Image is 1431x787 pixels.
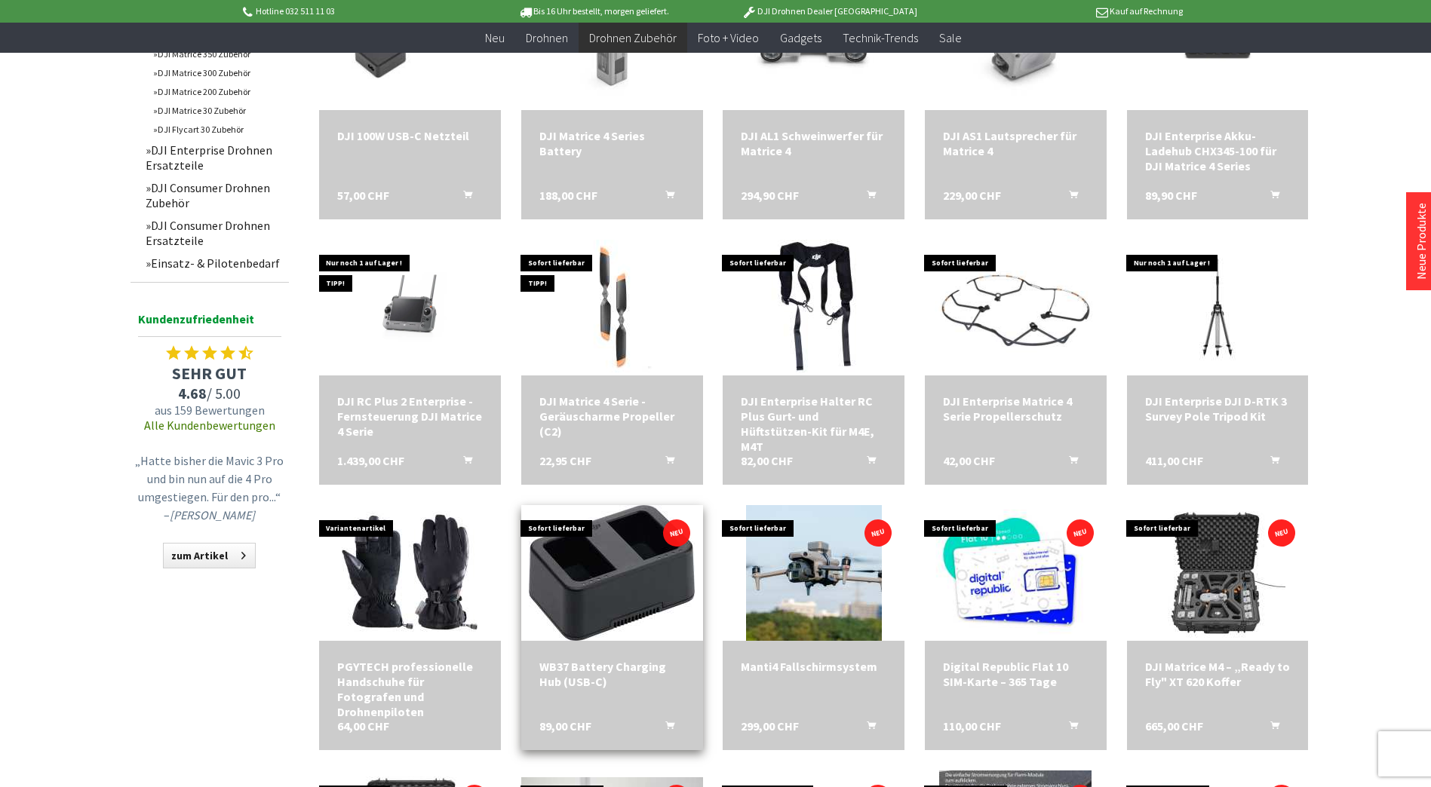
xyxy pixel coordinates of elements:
div: Manti4 Fallschirmsystem [741,659,886,674]
div: DJI 100W USB-C Netzteil [337,128,483,143]
a: DJI Flycart 30 Zubehör [146,120,289,139]
a: DJI Enterprise Drohnen Ersatzteile [138,139,289,176]
button: In den Warenkorb [1252,453,1288,473]
img: DJI Matrice 4 Serie - Geräuscharme Propeller (C2) [521,240,702,375]
a: Digital Republic Flat 10 SIM-Karte – 365 Tage 110,00 CHF In den Warenkorb [943,659,1089,689]
div: DJI Matrice 4 Series Battery [539,128,685,158]
div: DJI AL1 Schweinwerfer für Matrice 4 [741,128,886,158]
span: 82,00 CHF [741,453,793,468]
span: 22,95 CHF [539,453,591,468]
span: 89,00 CHF [539,718,591,733]
span: 4.68 [178,384,207,403]
span: 64,00 CHF [337,718,389,733]
a: Technik-Trends [832,23,929,54]
span: Gadgets [780,30,821,45]
img: DJI RC Plus 2 Enterprise - Fernsteuerung DJI Matrice 4 Serie [342,240,478,375]
span: 110,00 CHF [943,718,1001,733]
a: DJI AS1 Lautsprecher für Matrice 4 229,00 CHF In den Warenkorb [943,128,1089,158]
button: In den Warenkorb [849,188,885,207]
a: DJI Enterprise Matrice 4 Serie Propellerschutz 42,00 CHF In den Warenkorb [943,393,1089,424]
p: Bis 16 Uhr bestellt, morgen geliefert. [476,2,711,20]
p: Hotline 032 511 11 03 [241,2,476,20]
div: DJI RC Plus 2 Enterprise - Fernsteuerung DJI Matrice 4 Serie [337,393,483,439]
div: DJI Enterprise Akku-Ladehub CHX345-100 für DJI Matrice 4 Series [1145,128,1291,173]
span: Kundenzufriedenheit [138,309,281,337]
button: In den Warenkorb [445,188,481,207]
a: Gadgets [769,23,832,54]
a: Sale [929,23,972,54]
a: DJI Matrice 30 Zubehör [146,101,289,120]
button: In den Warenkorb [1252,718,1288,738]
img: WB37 Battery Charging Hub (USB-C) [529,505,695,641]
a: Neue Produkte [1414,203,1429,280]
span: Neu [485,30,505,45]
span: 411,00 CHF [1145,453,1203,468]
button: In den Warenkorb [1252,188,1288,207]
a: zum Artikel [163,543,256,568]
div: DJI AS1 Lautsprecher für Matrice 4 [943,128,1089,158]
div: DJI Enterprise DJI D-RTK 3 Survey Pole Tripod Kit [1145,393,1291,424]
a: DJI Matrice 4 Serie - Geräuscharme Propeller (C2) 22,95 CHF In den Warenkorb [539,393,685,439]
span: 1.439,00 CHF [337,453,404,468]
img: DJI Matrice M4 – „Ready to Fly" XT 620 Koffer [1150,505,1285,641]
div: DJI Enterprise Halter RC Plus Gurt- und Hüftstützen-Kit für M4E, M4T [741,393,886,454]
a: Einsatz- & Pilotenbedarf [138,252,289,274]
button: In den Warenkorb [445,453,481,473]
img: DJI Enterprise DJI D-RTK 3 Survey Pole Tripod Kit [1127,240,1308,375]
span: 665,00 CHF [1145,718,1203,733]
a: DJI Consumer Drohnen Ersatzteile [138,214,289,252]
button: In den Warenkorb [1051,718,1087,738]
a: WB37 Battery Charging Hub (USB-C) 89,00 CHF In den Warenkorb [539,659,685,689]
img: Digital Republic Flat 10 SIM-Karte – 365 Tage [925,510,1107,636]
a: DJI Enterprise DJI D-RTK 3 Survey Pole Tripod Kit 411,00 CHF In den Warenkorb [1145,393,1291,424]
button: In den Warenkorb [647,718,683,738]
a: DJI RC Plus 2 Enterprise - Fernsteuerung DJI Matrice 4 Serie 1.439,00 CHF In den Warenkorb [337,393,483,439]
span: SEHR GUT [131,363,289,384]
button: In den Warenkorb [1051,453,1087,473]
div: DJI Matrice 4 Serie - Geräuscharme Propeller (C2) [539,393,685,439]
p: „Hatte bisher die Mavic 3 Pro und bin nun auf die 4 Pro umgestiegen. Für den pro...“ – [134,452,285,524]
img: DJI Enterprise Matrice 4 Serie Propellerschutz [925,250,1107,365]
img: Manti4 Fallschirmsystem [746,505,882,641]
a: DJI Matrice 4 Series Battery 188,00 CHF In den Warenkorb [539,128,685,158]
div: Digital Republic Flat 10 SIM-Karte – 365 Tage [943,659,1089,689]
button: In den Warenkorb [1051,188,1087,207]
a: DJI 100W USB-C Netzteil 57,00 CHF In den Warenkorb [337,128,483,143]
img: DJI Enterprise Halter RC Plus Gurt- und Hüftstützen-Kit für M4E, M4T [723,240,904,375]
div: DJI Matrice M4 – „Ready to Fly" XT 620 Koffer [1145,659,1291,689]
span: 299,00 CHF [741,718,799,733]
button: In den Warenkorb [849,718,885,738]
a: Foto + Video [687,23,769,54]
a: Neu [474,23,515,54]
em: [PERSON_NAME] [170,507,255,522]
img: PGYTECH professionelle Handschuhe für Fotografen und Drohnenpiloten [342,505,478,641]
span: 229,00 CHF [943,188,1001,203]
p: DJI Drohnen Dealer [GEOGRAPHIC_DATA] [711,2,947,20]
a: DJI AL1 Schweinwerfer für Matrice 4 294,90 CHF In den Warenkorb [741,128,886,158]
span: Foto + Video [698,30,759,45]
a: DJI Matrice 200 Zubehör [146,82,289,101]
div: DJI Enterprise Matrice 4 Serie Propellerschutz [943,393,1089,424]
span: / 5.00 [131,384,289,403]
a: DJI Enterprise Akku-Ladehub CHX345-100 für DJI Matrice 4 Series 89,90 CHF In den Warenkorb [1145,128,1291,173]
a: DJI Consumer Drohnen Zubehör [138,176,289,214]
p: Kauf auf Rechnung [947,2,1183,20]
span: Drohnen [526,30,568,45]
a: DJI Matrice 300 Zubehör [146,63,289,82]
a: Drohnen [515,23,579,54]
button: In den Warenkorb [647,453,683,473]
span: 42,00 CHF [943,453,995,468]
a: Alle Kundenbewertungen [144,418,275,433]
span: 294,90 CHF [741,188,799,203]
span: aus 159 Bewertungen [131,403,289,418]
a: DJI Matrice 350 Zubehör [146,44,289,63]
a: PGYTECH professionelle Handschuhe für Fotografen und Drohnenpiloten 64,00 CHF [337,659,483,719]
span: Technik-Trends [843,30,918,45]
div: WB37 Battery Charging Hub (USB-C) [539,659,685,689]
span: 89,90 CHF [1145,188,1197,203]
span: Sale [939,30,962,45]
div: PGYTECH professionelle Handschuhe für Fotografen und Drohnenpiloten [337,659,483,719]
span: 57,00 CHF [337,188,389,203]
a: DJI Enterprise Halter RC Plus Gurt- und Hüftstützen-Kit für M4E, M4T 82,00 CHF In den Warenkorb [741,393,886,454]
span: Drohnen Zubehör [589,30,677,45]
